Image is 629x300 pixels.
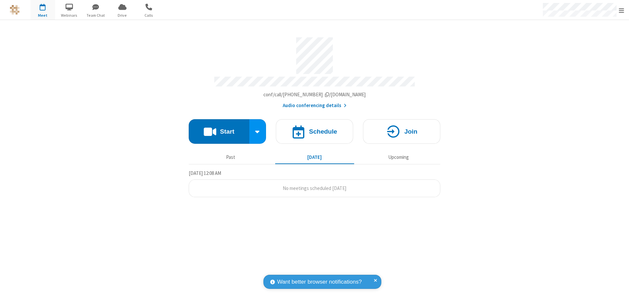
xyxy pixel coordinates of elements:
[137,12,161,18] span: Calls
[283,185,346,191] span: No meetings scheduled [DATE]
[277,278,362,286] span: Want better browser notifications?
[191,151,270,163] button: Past
[276,119,353,144] button: Schedule
[249,119,266,144] div: Start conference options
[309,128,337,135] h4: Schedule
[404,128,417,135] h4: Join
[189,32,440,109] section: Account details
[363,119,440,144] button: Join
[189,170,221,176] span: [DATE] 12:08 AM
[110,12,135,18] span: Drive
[30,12,55,18] span: Meet
[189,119,249,144] button: Start
[263,91,366,99] button: Copy my meeting room linkCopy my meeting room link
[84,12,108,18] span: Team Chat
[263,91,366,98] span: Copy my meeting room link
[189,169,440,197] section: Today's Meetings
[275,151,354,163] button: [DATE]
[10,5,20,15] img: QA Selenium DO NOT DELETE OR CHANGE
[57,12,82,18] span: Webinars
[283,102,347,109] button: Audio conferencing details
[359,151,438,163] button: Upcoming
[220,128,234,135] h4: Start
